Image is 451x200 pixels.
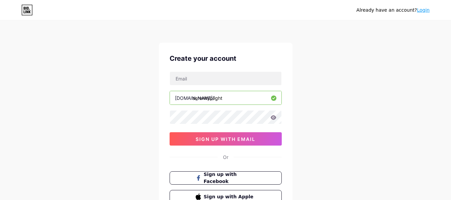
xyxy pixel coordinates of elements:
[417,7,430,13] a: Login
[175,94,214,102] div: [DOMAIN_NAME]/
[357,7,430,14] div: Already have an account?
[170,53,282,63] div: Create your account
[170,171,282,185] button: Sign up with Facebook
[170,132,282,146] button: sign up with email
[170,72,281,85] input: Email
[170,91,281,105] input: username
[223,154,228,161] div: Or
[196,136,255,142] span: sign up with email
[204,171,255,185] span: Sign up with Facebook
